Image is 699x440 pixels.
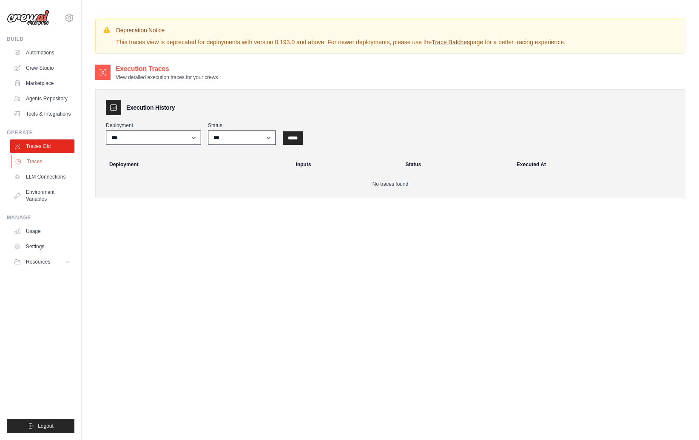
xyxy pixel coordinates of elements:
[7,419,74,433] button: Logout
[10,255,74,269] button: Resources
[116,64,218,74] h2: Execution Traces
[11,155,75,168] a: Traces
[10,77,74,90] a: Marketplace
[7,10,49,26] img: Logo
[432,39,470,45] a: Trace Batches
[7,214,74,221] div: Manage
[126,103,175,112] h3: Execution History
[10,61,74,75] a: Crew Studio
[10,170,74,184] a: LLM Connections
[10,139,74,153] a: Traces Old
[106,122,201,129] label: Deployment
[511,155,682,174] th: Executed At
[38,423,54,429] span: Logout
[10,46,74,60] a: Automations
[401,155,511,174] th: Status
[10,107,74,121] a: Tools & Integrations
[10,240,74,253] a: Settings
[7,129,74,136] div: Operate
[99,155,291,174] th: Deployment
[10,185,74,206] a: Environment Variables
[26,258,50,265] span: Resources
[291,155,401,174] th: Inputs
[7,36,74,43] div: Build
[116,26,565,34] h3: Deprecation Notice
[106,181,675,187] p: No traces found
[208,122,276,129] label: Status
[116,38,565,46] p: This traces view is deprecated for deployments with version 0.193.0 and above. For newer deployme...
[10,92,74,105] a: Agents Repository
[116,74,218,81] p: View detailed execution traces for your crews
[10,224,74,238] a: Usage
